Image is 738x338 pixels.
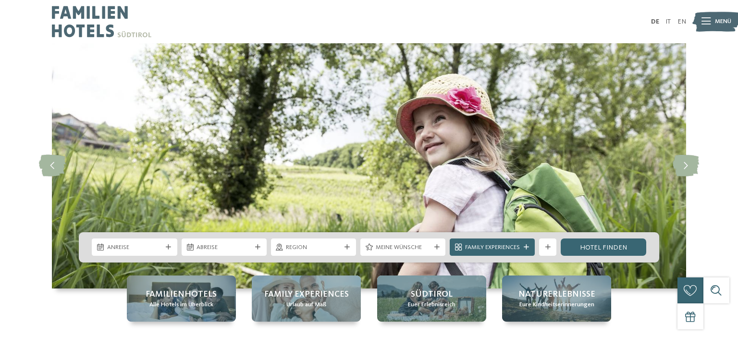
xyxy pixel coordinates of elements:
span: Region [286,243,341,252]
span: Menü [715,17,731,26]
a: Familienurlaub in Südtirol: ein Sommer wie damals Family Experiences Urlaub auf Maß [252,275,361,322]
a: DE [651,18,659,25]
a: Familienurlaub in Südtirol: ein Sommer wie damals Familienhotels Alle Hotels im Überblick [127,275,236,322]
span: Urlaub auf Maß [286,300,326,309]
a: Familienurlaub in Südtirol: ein Sommer wie damals Südtirol Euer Erlebnisreich [377,275,486,322]
span: Naturerlebnisse [518,288,595,300]
a: Hotel finden [561,238,646,256]
span: Familienhotels [146,288,217,300]
span: Family Experiences [465,243,520,252]
span: Abreise [197,243,251,252]
a: EN [677,18,686,25]
span: Meine Wünsche [376,243,430,252]
span: Anreise [107,243,162,252]
span: Alle Hotels im Überblick [149,300,213,309]
span: Euer Erlebnisreich [408,300,455,309]
span: Eure Kindheitserinnerungen [519,300,594,309]
img: Familienurlaub in Südtirol: ein Sommer wie damals [52,43,686,288]
span: Family Experiences [264,288,349,300]
span: Südtirol [411,288,453,300]
a: Familienurlaub in Südtirol: ein Sommer wie damals Naturerlebnisse Eure Kindheitserinnerungen [502,275,611,322]
a: IT [665,18,671,25]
